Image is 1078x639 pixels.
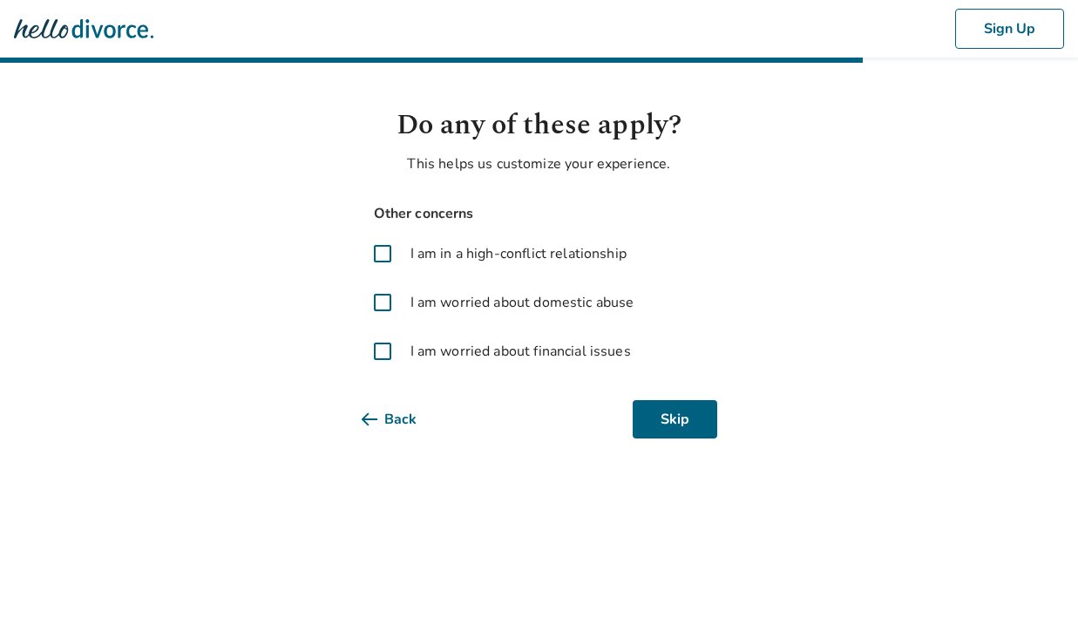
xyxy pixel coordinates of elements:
button: Sign Up [955,9,1064,49]
span: I am worried about domestic abuse [410,292,634,313]
p: This helps us customize your experience. [362,153,717,174]
span: I am worried about financial issues [410,341,631,362]
button: Back [362,400,444,438]
h1: Do any of these apply? [362,105,717,146]
img: Hello Divorce Logo [14,11,153,46]
button: Skip [633,400,717,438]
span: I am in a high-conflict relationship [410,243,627,264]
span: Other concerns [362,202,717,226]
iframe: Chat Widget [991,555,1078,639]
